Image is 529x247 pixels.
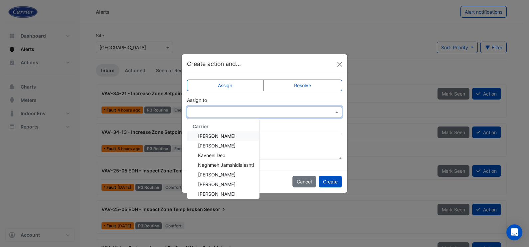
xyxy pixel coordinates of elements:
[319,176,342,187] button: Create
[187,80,264,91] label: Assign
[198,143,236,148] span: [PERSON_NAME]
[335,59,345,69] button: Close
[187,60,241,68] h5: Create action and...
[187,97,207,104] label: Assign to
[198,191,236,197] span: [PERSON_NAME]
[187,119,260,199] ng-dropdown-panel: Options list
[198,181,236,187] span: [PERSON_NAME]
[198,172,236,177] span: [PERSON_NAME]
[198,133,236,139] span: [PERSON_NAME]
[198,162,254,168] span: Naghmeh Jamshidialashti
[198,152,225,158] span: Kavneel Deo
[292,176,316,187] button: Cancel
[263,80,342,91] label: Resolve
[506,224,522,240] div: Open Intercom Messenger
[193,123,209,129] span: Carrier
